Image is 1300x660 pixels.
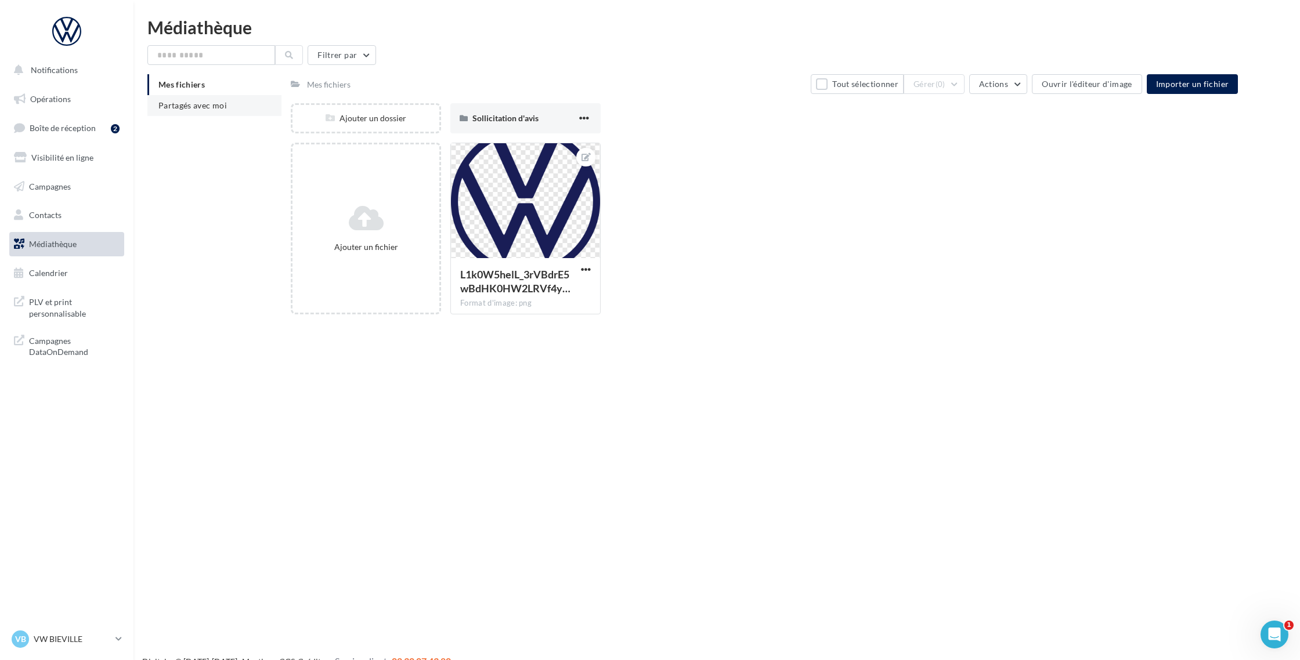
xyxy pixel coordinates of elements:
div: 2 [111,124,120,133]
span: L1k0W5helL_3rVBdrE5wBdHK0HW2LRVf4yH0HIDGDaA76iDv5KCgzFNU2wx-s3mRZJZRXFN1VGc5ZO0nnA=s0 [460,268,570,295]
button: Actions [969,74,1027,94]
button: Gérer(0) [904,74,965,94]
span: PLV et print personnalisable [29,294,120,319]
div: Mes fichiers [307,79,351,90]
span: Actions [979,79,1008,89]
a: Campagnes [7,175,127,199]
span: Boîte de réception [30,123,96,133]
span: Opérations [30,94,71,104]
a: Campagnes DataOnDemand [7,328,127,362]
span: Médiathèque [29,239,77,249]
span: Campagnes [29,181,71,191]
button: Notifications [7,58,122,82]
span: 1 [1284,621,1294,630]
a: Visibilité en ligne [7,146,127,170]
div: Médiathèque [147,19,1286,36]
span: Mes fichiers [158,79,205,89]
span: VB [15,633,26,645]
span: Calendrier [29,268,68,278]
a: Médiathèque [7,232,127,256]
span: Visibilité en ligne [31,153,93,162]
a: PLV et print personnalisable [7,289,127,324]
span: Notifications [31,65,78,75]
span: Importer un fichier [1156,79,1229,89]
span: Contacts [29,210,62,220]
p: VW BIEVILLE [34,633,111,645]
a: Calendrier [7,261,127,285]
span: Campagnes DataOnDemand [29,333,120,358]
a: Opérations [7,87,127,111]
button: Ouvrir l'éditeur d'image [1032,74,1142,94]
a: Contacts [7,203,127,227]
span: Partagés avec moi [158,100,227,110]
span: (0) [936,79,945,89]
span: Sollicitation d'avis [472,113,539,123]
a: Boîte de réception2 [7,115,127,140]
button: Importer un fichier [1147,74,1238,94]
button: Filtrer par [308,45,376,65]
div: Format d'image: png [460,298,591,309]
div: Ajouter un fichier [297,241,435,253]
iframe: Intercom live chat [1261,621,1288,648]
button: Tout sélectionner [811,74,904,94]
a: VB VW BIEVILLE [9,628,124,650]
div: Ajouter un dossier [292,113,439,124]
